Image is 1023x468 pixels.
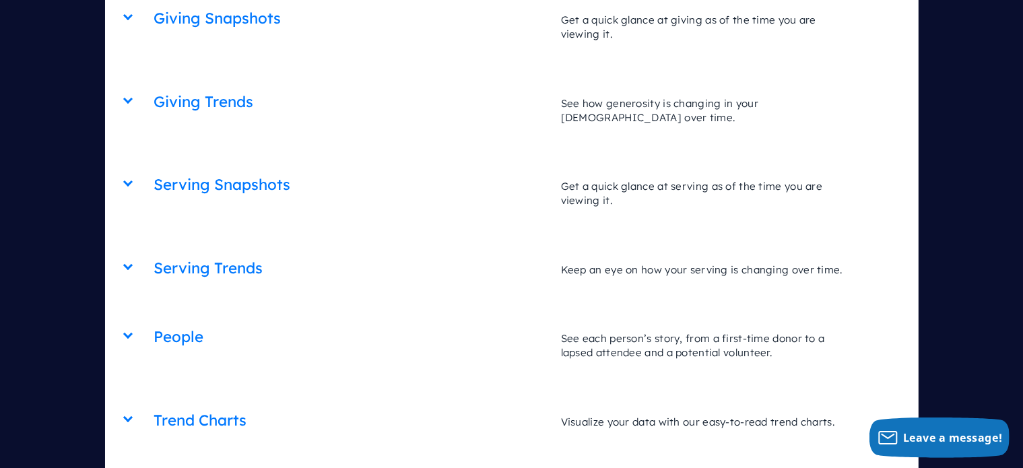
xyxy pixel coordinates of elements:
[548,166,869,222] p: Get a quick glance at serving as of the time you are viewing it.
[154,1,548,36] h2: Giving Snapshots
[548,318,869,374] p: See each person’s story, from a first-time donor to a lapsed attendee and a potential volunteer.
[154,251,548,286] h2: Serving Trends
[548,401,869,442] p: Visualize your data with our easy-to-read trend charts.
[154,85,548,119] h2: Giving Trends
[903,430,1003,445] span: Leave a message!
[869,417,1010,458] button: Leave a message!
[548,249,869,290] p: Keep an eye on how your serving is changing over time.
[154,320,548,354] h2: People
[548,83,869,139] p: See how generosity is changing in your [DEMOGRAPHIC_DATA] over time.
[154,168,548,202] h2: Serving Snapshots
[154,403,548,438] h2: Trend Charts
